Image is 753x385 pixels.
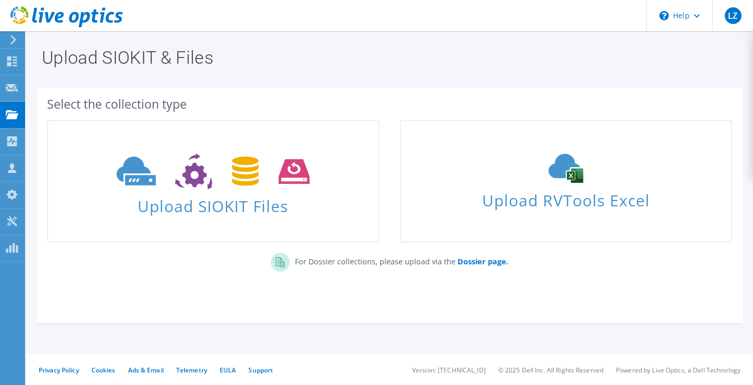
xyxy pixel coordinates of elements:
[290,253,508,267] p: For Dossier collections, please upload via the
[659,11,669,20] svg: \n
[92,366,116,375] a: Cookies
[458,256,508,266] b: Dossier page.
[401,186,731,209] span: Upload RVTools Excel
[725,7,741,24] span: LZ
[455,256,508,266] a: Dossier page.
[47,98,732,110] div: Select the collection type
[176,366,207,375] a: Telemetry
[47,120,379,242] a: Upload SIOKIT Files
[616,366,740,375] li: Powered by Live Optics, a Dell Technology
[42,49,732,66] h1: Upload SIOKIT & Files
[412,366,486,375] li: Version: [TECHNICAL_ID]
[220,366,236,375] a: EULA
[498,366,603,375] li: © 2025 Dell Inc. All Rights Reserved
[39,366,79,375] a: Privacy Policy
[400,120,732,242] a: Upload RVTools Excel
[128,366,164,375] a: Ads & Email
[48,192,378,214] span: Upload SIOKIT Files
[248,366,273,375] a: Support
